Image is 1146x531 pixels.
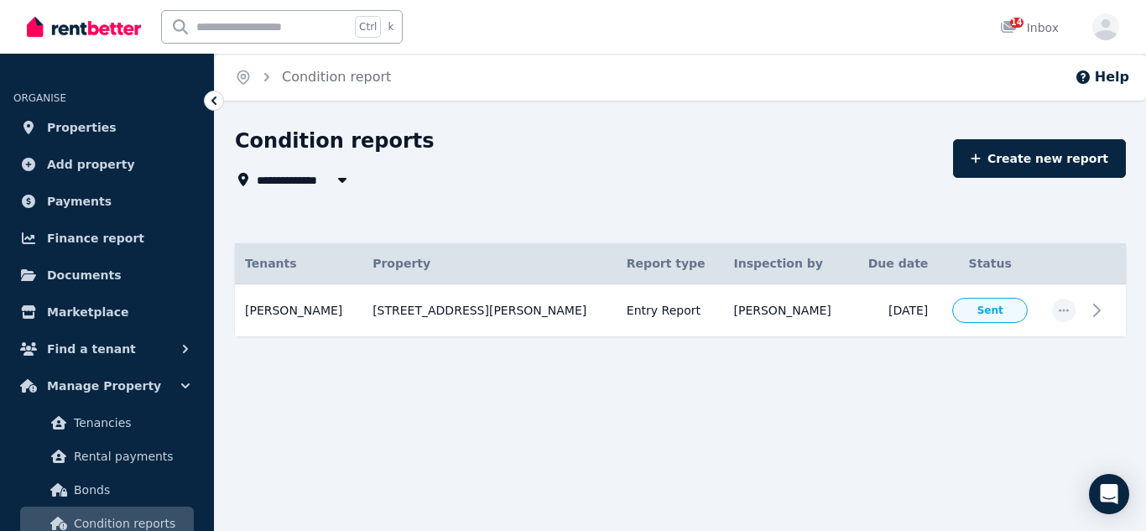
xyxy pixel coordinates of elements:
[355,16,381,38] span: Ctrl
[13,148,201,181] a: Add property
[47,117,117,138] span: Properties
[74,446,187,466] span: Rental payments
[362,243,617,284] th: Property
[852,243,939,284] th: Due date
[1010,18,1024,28] span: 14
[235,128,435,154] h1: Condition reports
[47,154,135,174] span: Add property
[388,20,393,34] span: k
[13,111,201,144] a: Properties
[13,369,201,403] button: Manage Property
[13,92,66,104] span: ORGANISE
[215,54,411,101] nav: Breadcrumb
[617,243,724,284] th: Report type
[977,304,1003,317] span: Sent
[13,295,201,329] a: Marketplace
[13,221,201,255] a: Finance report
[852,284,939,337] td: [DATE]
[47,228,144,248] span: Finance report
[74,413,187,433] span: Tenancies
[47,191,112,211] span: Payments
[74,480,187,500] span: Bonds
[47,339,136,359] span: Find a tenant
[953,139,1126,178] a: Create new report
[245,255,297,272] span: Tenants
[47,376,161,396] span: Manage Property
[362,284,617,337] td: [STREET_ADDRESS][PERSON_NAME]
[20,473,194,507] a: Bonds
[20,406,194,440] a: Tenancies
[1000,19,1059,36] div: Inbox
[938,243,1042,284] th: Status
[20,440,194,473] a: Rental payments
[724,243,852,284] th: Inspection by
[734,302,831,319] span: [PERSON_NAME]
[47,265,122,285] span: Documents
[617,284,724,337] td: Entry Report
[13,258,201,292] a: Documents
[282,69,391,85] a: Condition report
[47,302,128,322] span: Marketplace
[13,185,201,218] a: Payments
[1089,474,1129,514] div: Open Intercom Messenger
[1075,67,1129,87] button: Help
[245,302,342,319] span: [PERSON_NAME]
[27,14,141,39] img: RentBetter
[13,332,201,366] button: Find a tenant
